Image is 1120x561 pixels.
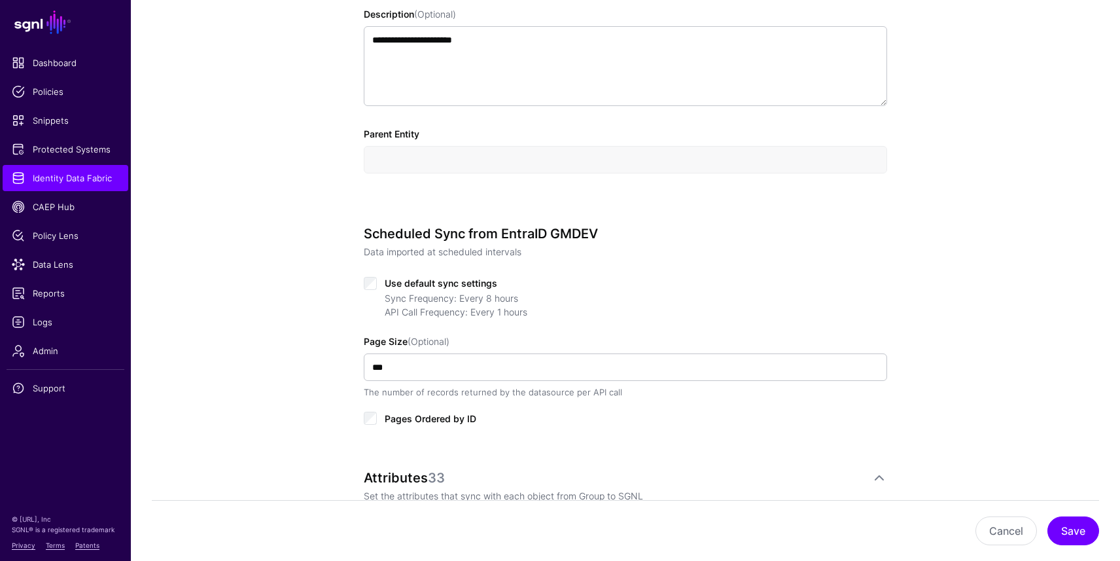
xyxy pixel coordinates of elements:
a: Patents [75,541,99,549]
a: Policies [3,79,128,105]
label: Parent Entity [364,127,419,141]
a: Admin [3,338,128,364]
span: Admin [12,344,119,357]
span: (Optional) [408,336,449,347]
span: Use default sync settings [385,278,497,289]
span: Logs [12,316,119,329]
a: Logs [3,309,128,335]
p: SGNL® is a registered trademark [12,524,119,535]
span: Support [12,382,119,395]
label: Description [364,7,456,21]
span: CAEP Hub [12,200,119,213]
div: The number of records returned by the datasource per API call [364,386,887,399]
span: Dashboard [12,56,119,69]
span: 33 [428,470,445,486]
a: Privacy [12,541,35,549]
a: CAEP Hub [3,194,128,220]
label: Page Size [364,335,449,348]
span: Pages Ordered by ID [385,413,476,424]
a: Reports [3,280,128,306]
a: Data Lens [3,251,128,278]
div: Sync Frequency: Every 8 hours API Call Frequency: Every 1 hours [385,291,887,319]
span: Policy Lens [12,229,119,242]
span: Snippets [12,114,119,127]
p: Data imported at scheduled intervals [364,245,887,259]
span: Data Lens [12,258,119,271]
p: © [URL], Inc [12,514,119,524]
span: (Optional) [414,9,456,20]
h3: Scheduled Sync from EntraID GMDEV [364,226,887,242]
a: Snippets [3,107,128,134]
p: Set the attributes that sync with each object from Group to SGNL [364,489,887,503]
span: Policies [12,85,119,98]
a: Dashboard [3,50,128,76]
span: Identity Data Fabric [12,172,119,185]
a: SGNL [8,8,123,37]
a: Terms [46,541,65,549]
a: Protected Systems [3,136,128,162]
span: Reports [12,287,119,300]
div: Attributes [364,470,871,486]
span: Protected Systems [12,143,119,156]
a: Identity Data Fabric [3,165,128,191]
button: Save [1047,516,1099,545]
button: Cancel [975,516,1037,545]
a: Policy Lens [3,223,128,249]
